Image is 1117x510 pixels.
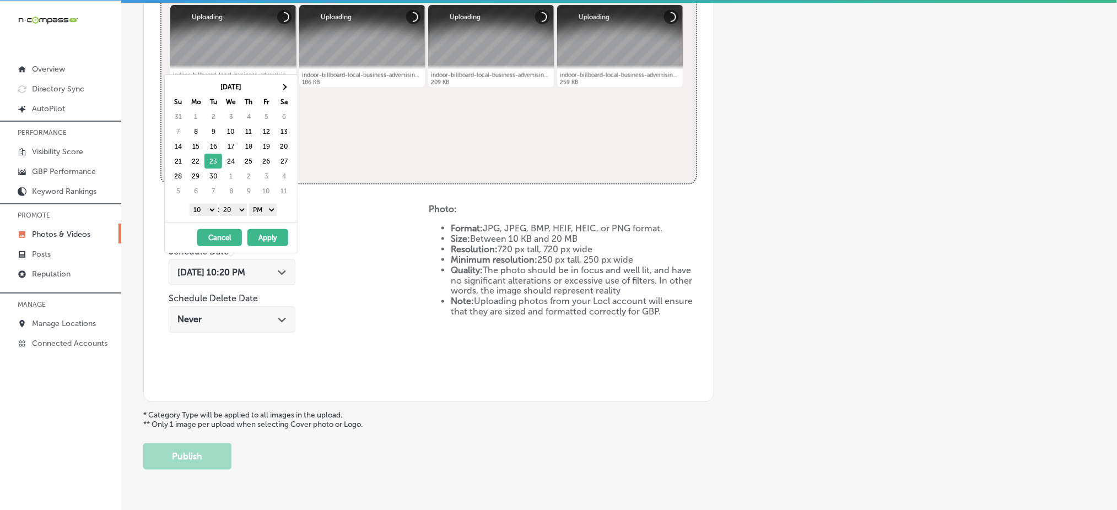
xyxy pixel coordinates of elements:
img: 660ab0bf-5cc7-4cb8-ba1c-48b5ae0f18e60NCTV_CLogo_TV_Black_-500x88.png [18,15,78,25]
li: Between 10 KB and 20 MB [451,234,697,244]
td: 25 [240,154,257,169]
td: 3 [257,169,275,183]
button: Apply [247,229,288,246]
p: * Category Type will be applied to all images in the upload. ** Only 1 image per upload when sele... [143,411,1095,430]
div: : [169,201,298,218]
button: Cancel [197,229,242,246]
td: 14 [169,139,187,154]
td: 10 [222,124,240,139]
td: 20 [275,139,293,154]
strong: Note: [451,296,474,307]
td: 21 [169,154,187,169]
strong: Size: [451,234,470,244]
td: 1 [222,169,240,183]
td: 10 [257,183,275,198]
td: 7 [204,183,222,198]
th: Mo [187,94,204,109]
li: JPG, JPEG, BMP, HEIF, HEIC, or PNG format. [451,223,697,234]
td: 4 [275,169,293,183]
td: 30 [204,169,222,183]
th: We [222,94,240,109]
strong: Minimum resolution: [451,254,537,265]
p: AutoPilot [32,104,65,113]
th: Sa [275,94,293,109]
td: 16 [204,139,222,154]
td: 2 [204,109,222,124]
p: Connected Accounts [32,339,107,348]
td: 8 [222,183,240,198]
th: [DATE] [187,79,275,94]
strong: Format: [451,223,483,234]
td: 4 [240,109,257,124]
span: Never [177,314,202,325]
p: Visibility Score [32,147,83,156]
td: 3 [222,109,240,124]
td: 8 [187,124,204,139]
li: 720 px tall, 720 px wide [451,244,697,254]
td: 6 [275,109,293,124]
td: 18 [240,139,257,154]
strong: Photo: [429,204,457,214]
p: Directory Sync [32,84,84,94]
td: 5 [169,183,187,198]
li: Uploading photos from your Locl account will ensure that they are sized and formatted correctly f... [451,296,697,317]
p: Photos & Videos [32,230,90,239]
p: GBP Performance [32,167,96,176]
strong: Quality: [451,265,483,275]
td: 27 [275,154,293,169]
td: 9 [204,124,222,139]
td: 5 [257,109,275,124]
td: 2 [240,169,257,183]
td: 9 [240,183,257,198]
strong: Resolution: [451,244,498,254]
li: The photo should be in focus and well lit, and have no significant alterations or excessive use o... [451,265,697,296]
td: 11 [275,183,293,198]
p: Reputation [32,269,71,279]
p: Posts [32,249,51,259]
td: 26 [257,154,275,169]
td: 13 [275,124,293,139]
td: 1 [187,109,204,124]
li: 250 px tall, 250 px wide [451,254,697,265]
td: 28 [169,169,187,183]
p: Keyword Rankings [32,187,96,196]
th: Tu [204,94,222,109]
p: Manage Locations [32,319,96,328]
td: 31 [169,109,187,124]
td: 23 [204,154,222,169]
p: Overview [32,64,65,74]
td: 19 [257,139,275,154]
label: Schedule Delete Date [169,294,258,304]
span: [DATE] 10:20 PM [177,267,245,278]
th: Fr [257,94,275,109]
td: 12 [257,124,275,139]
td: 11 [240,124,257,139]
th: Th [240,94,257,109]
td: 6 [187,183,204,198]
th: Su [169,94,187,109]
button: Publish [143,443,231,470]
td: 29 [187,169,204,183]
td: 22 [187,154,204,169]
td: 24 [222,154,240,169]
td: 17 [222,139,240,154]
td: 7 [169,124,187,139]
td: 15 [187,139,204,154]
